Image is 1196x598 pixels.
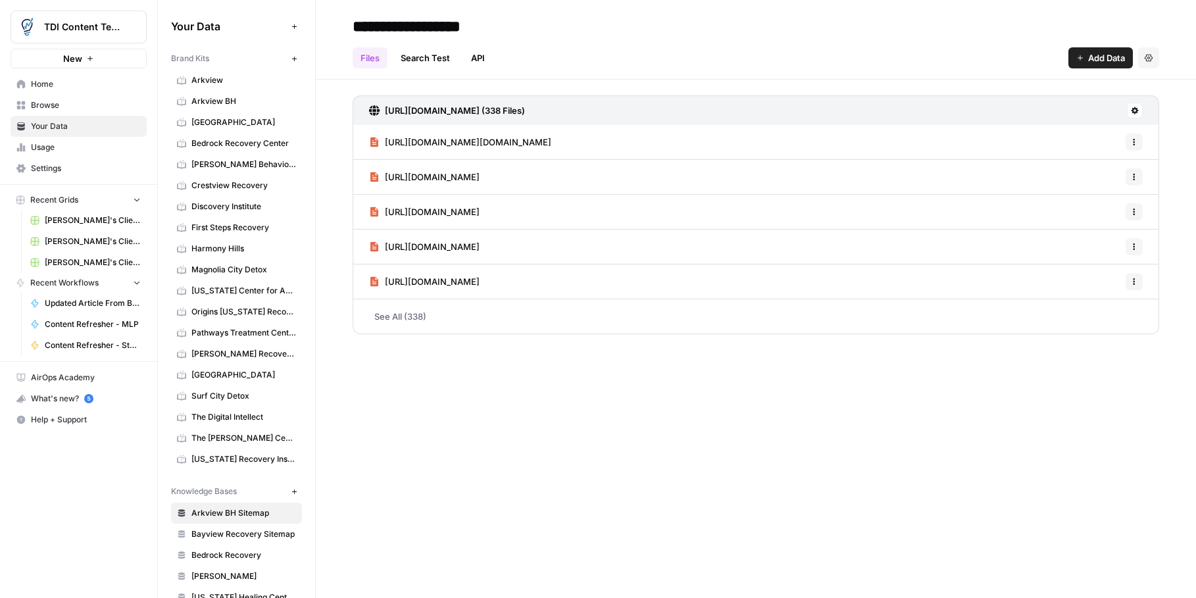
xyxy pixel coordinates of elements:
span: Home [31,78,141,90]
a: Content Refresher - MLP [24,314,147,335]
span: Arkview BH [191,95,296,107]
span: Arkview BH Sitemap [191,507,296,519]
a: [PERSON_NAME]'s Clients - New Content [24,231,147,252]
span: Harmony Hills [191,243,296,255]
span: Bedrock Recovery Center [191,137,296,149]
span: [PERSON_NAME] Recovery Center [191,348,296,360]
a: [URL][DOMAIN_NAME] [369,230,480,264]
a: 5 [84,394,93,403]
a: [URL][DOMAIN_NAME][DOMAIN_NAME] [369,125,551,159]
img: TDI Content Team Logo [15,15,39,39]
span: Content Refresher - MLP [45,318,141,330]
span: Browse [31,99,141,111]
span: [US_STATE] Recovery Institute [191,453,296,465]
span: AirOps Academy [31,372,141,384]
span: Bedrock Recovery [191,549,296,561]
span: Your Data [31,120,141,132]
button: Help + Support [11,409,147,430]
span: Settings [31,162,141,174]
span: Recent Grids [30,194,78,206]
h3: [URL][DOMAIN_NAME] (338 Files) [385,104,525,117]
a: [PERSON_NAME]'s Clients - New Content [24,252,147,273]
span: TDI Content Team [44,20,124,34]
span: [PERSON_NAME]'s Clients - Optimizing Content [45,214,141,226]
span: Brand Kits [171,53,209,64]
span: Knowledge Bases [171,486,237,497]
a: The Digital Intellect [171,407,302,428]
a: [GEOGRAPHIC_DATA] [171,112,302,133]
span: Content Refresher - Stolen [45,339,141,351]
a: [PERSON_NAME]'s Clients - Optimizing Content [24,210,147,231]
span: Usage [31,141,141,153]
span: New [63,52,82,65]
a: Crestview Recovery [171,175,302,196]
span: Discovery Institute [191,201,296,212]
a: Pathways Treatment Center [171,322,302,343]
span: Surf City Detox [191,390,296,402]
span: Add Data [1088,51,1125,64]
span: [URL][DOMAIN_NAME] [385,170,480,184]
a: Magnolia City Detox [171,259,302,280]
span: Origins [US_STATE] Recovery [191,306,296,318]
span: First Steps Recovery [191,222,296,234]
span: Crestview Recovery [191,180,296,191]
a: First Steps Recovery [171,217,302,238]
a: Arkview BH Sitemap [171,503,302,524]
a: [US_STATE] Center for Adolescent Wellness [171,280,302,301]
a: [GEOGRAPHIC_DATA] [171,364,302,386]
a: [URL][DOMAIN_NAME] [369,160,480,194]
span: Help + Support [31,414,141,426]
button: Recent Grids [11,190,147,210]
a: [PERSON_NAME] [171,566,302,587]
span: [GEOGRAPHIC_DATA] [191,116,296,128]
span: [URL][DOMAIN_NAME] [385,205,480,218]
div: What's new? [11,389,146,409]
button: What's new? 5 [11,388,147,409]
a: [PERSON_NAME] Behavioral Health [171,154,302,175]
span: Updated Article From Brief [45,297,141,309]
button: New [11,49,147,68]
a: Settings [11,158,147,179]
a: Surf City Detox [171,386,302,407]
span: [US_STATE] Center for Adolescent Wellness [191,285,296,297]
span: Magnolia City Detox [191,264,296,276]
a: Your Data [11,116,147,137]
a: Usage [11,137,147,158]
span: The [PERSON_NAME] Center [191,432,296,444]
a: Discovery Institute [171,196,302,217]
a: Content Refresher - Stolen [24,335,147,356]
button: Recent Workflows [11,273,147,293]
a: Bedrock Recovery Center [171,133,302,154]
a: Arkview [171,70,302,91]
span: Arkview [191,74,296,86]
a: AirOps Academy [11,367,147,388]
a: [URL][DOMAIN_NAME] [369,264,480,299]
span: Recent Workflows [30,277,99,289]
span: [PERSON_NAME] Behavioral Health [191,159,296,170]
a: [URL][DOMAIN_NAME] (338 Files) [369,96,525,125]
button: Add Data [1068,47,1133,68]
a: Arkview BH [171,91,302,112]
a: [URL][DOMAIN_NAME] [369,195,480,229]
button: Workspace: TDI Content Team [11,11,147,43]
a: [US_STATE] Recovery Institute [171,449,302,470]
a: See All (338) [353,299,1159,334]
a: [PERSON_NAME] Recovery Center [171,343,302,364]
span: [PERSON_NAME]'s Clients - New Content [45,257,141,268]
a: Updated Article From Brief [24,293,147,314]
a: Origins [US_STATE] Recovery [171,301,302,322]
span: [URL][DOMAIN_NAME] [385,275,480,288]
a: Browse [11,95,147,116]
a: The [PERSON_NAME] Center [171,428,302,449]
span: The Digital Intellect [191,411,296,423]
a: API [463,47,493,68]
span: [URL][DOMAIN_NAME][DOMAIN_NAME] [385,136,551,149]
a: Harmony Hills [171,238,302,259]
span: [PERSON_NAME]'s Clients - New Content [45,236,141,247]
a: Home [11,74,147,95]
a: Search Test [393,47,458,68]
span: [GEOGRAPHIC_DATA] [191,369,296,381]
span: Your Data [171,18,286,34]
span: [URL][DOMAIN_NAME] [385,240,480,253]
a: Files [353,47,387,68]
